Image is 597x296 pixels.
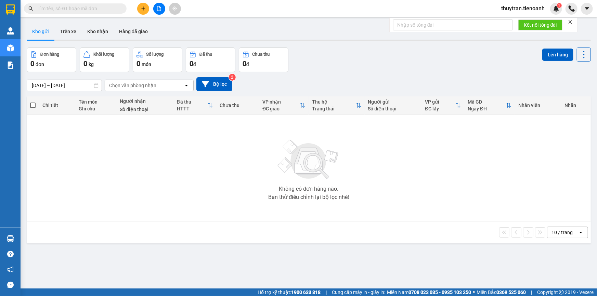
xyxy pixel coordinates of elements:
[199,52,212,57] div: Đã thu
[93,52,114,57] div: Khối lượng
[157,6,161,11] span: file-add
[421,96,464,115] th: Toggle SortBy
[468,99,506,105] div: Mã GD
[186,48,235,72] button: Đã thu0đ
[79,99,113,105] div: Tên món
[141,6,146,11] span: plus
[279,186,338,192] div: Không có đơn hàng nào.
[274,136,343,184] img: svg+xml;base64,PHN2ZyBjbGFzcz0ibGlzdC1wbHVnX19zdmciIHhtbG5zPSJodHRwOi8vd3d3LnczLm9yZy8yMDAwL3N2Zy...
[578,230,584,235] svg: open
[393,19,513,30] input: Nhập số tổng đài
[83,59,87,68] span: 0
[258,288,321,296] span: Hỗ trợ kỹ thuật:
[38,5,118,12] input: Tìm tên, số ĐT hoặc mã đơn
[557,3,562,8] sup: 1
[468,106,506,111] div: Ngày ĐH
[542,49,573,61] button: Lên hàng
[229,74,236,81] sup: 2
[524,21,557,29] span: Kết nối tổng đài
[120,98,170,104] div: Người nhận
[7,235,14,242] img: warehouse-icon
[268,194,349,200] div: Bạn thử điều chỉnh lại bộ lọc nhé!
[28,6,33,11] span: search
[584,5,590,12] span: caret-down
[89,62,94,67] span: kg
[120,107,170,112] div: Số điện thoại
[7,62,14,69] img: solution-icon
[496,290,526,295] strong: 0369 525 060
[7,282,14,288] span: message
[153,3,165,15] button: file-add
[531,288,532,296] span: |
[464,96,515,115] th: Toggle SortBy
[559,290,564,295] span: copyright
[551,229,573,236] div: 10 / trang
[496,4,550,13] span: thuytran.tienoanh
[169,3,181,15] button: aim
[262,99,299,105] div: VP nhận
[142,62,151,67] span: món
[425,99,455,105] div: VP gửi
[568,19,573,24] span: close
[309,96,365,115] th: Toggle SortBy
[518,103,558,108] div: Nhân viên
[40,52,59,57] div: Đơn hàng
[569,5,575,12] img: phone-icon
[193,62,196,67] span: đ
[190,59,193,68] span: 0
[387,288,471,296] span: Miền Nam
[558,3,560,8] span: 1
[137,3,149,15] button: plus
[184,83,189,88] svg: open
[27,80,102,91] input: Select a date range.
[259,96,308,115] th: Toggle SortBy
[109,82,156,89] div: Chọn văn phòng nhận
[173,96,216,115] th: Toggle SortBy
[146,52,164,57] div: Số lượng
[332,288,385,296] span: Cung cấp máy in - giấy in:
[326,288,327,296] span: |
[7,27,14,35] img: warehouse-icon
[80,48,129,72] button: Khối lượng0kg
[408,290,471,295] strong: 0708 023 035 - 0935 103 250
[312,106,356,111] div: Trạng thái
[581,3,593,15] button: caret-down
[7,266,14,273] span: notification
[172,6,177,11] span: aim
[177,106,207,111] div: HTTT
[36,62,44,67] span: đơn
[137,59,140,68] span: 0
[291,290,321,295] strong: 1900 633 818
[30,59,34,68] span: 0
[42,103,72,108] div: Chi tiết
[425,106,455,111] div: ĐC lấy
[133,48,182,72] button: Số lượng0món
[7,44,14,52] img: warehouse-icon
[246,62,249,67] span: đ
[6,4,15,15] img: logo-vxr
[239,48,288,72] button: Chưa thu0đ
[54,23,82,40] button: Trên xe
[312,99,356,105] div: Thu hộ
[368,106,418,111] div: Số điện thoại
[7,251,14,257] span: question-circle
[27,23,54,40] button: Kho gửi
[196,77,232,91] button: Bộ lọc
[177,99,207,105] div: Đã thu
[82,23,114,40] button: Kho nhận
[518,19,562,30] button: Kết nối tổng đài
[220,103,256,108] div: Chưa thu
[564,103,587,108] div: Nhãn
[553,5,559,12] img: icon-new-feature
[252,52,270,57] div: Chưa thu
[473,291,475,294] span: ⚪️
[243,59,246,68] span: 0
[368,99,418,105] div: Người gửi
[79,106,113,111] div: Ghi chú
[477,288,526,296] span: Miền Bắc
[114,23,153,40] button: Hàng đã giao
[27,48,76,72] button: Đơn hàng0đơn
[262,106,299,111] div: ĐC giao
